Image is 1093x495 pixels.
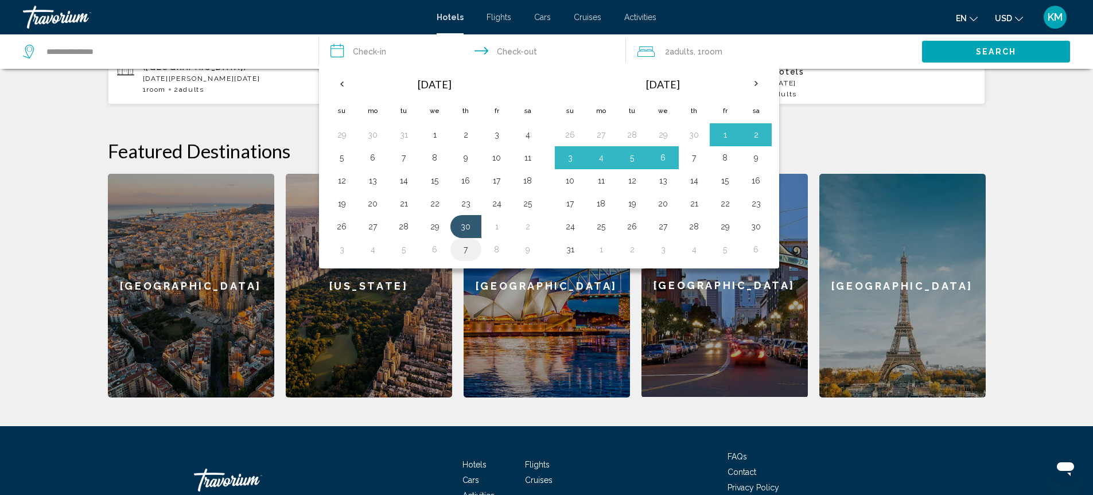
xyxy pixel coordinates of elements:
[623,196,641,212] button: Day 19
[654,150,672,166] button: Day 6
[333,219,351,235] button: Day 26
[319,34,627,69] button: Check in and out dates
[333,241,351,258] button: Day 3
[525,475,553,485] a: Cruises
[437,13,464,22] span: Hotels
[641,174,808,397] a: [GEOGRAPHIC_DATA]
[23,6,425,29] a: Travorium
[685,241,703,258] button: Day 4
[747,241,765,258] button: Day 6
[685,150,703,166] button: Day 7
[462,475,479,485] a: Cars
[747,150,765,166] button: Day 9
[1040,5,1070,29] button: User Menu
[143,85,166,93] span: 1
[488,196,506,212] button: Day 24
[333,150,351,166] button: Day 5
[747,127,765,143] button: Day 2
[333,127,351,143] button: Day 29
[654,219,672,235] button: Day 27
[728,452,747,461] a: FAQs
[395,127,413,143] button: Day 31
[772,90,797,98] span: Adults
[1047,449,1084,486] iframe: Button to launch messaging window
[561,219,579,235] button: Day 24
[623,127,641,143] button: Day 28
[174,85,204,93] span: 2
[108,174,274,397] a: [GEOGRAPHIC_DATA]
[364,196,382,212] button: Day 20
[457,219,475,235] button: Day 30
[819,174,986,397] a: [GEOGRAPHIC_DATA]
[956,10,978,26] button: Change language
[654,241,672,258] button: Day 3
[592,173,610,189] button: Day 11
[364,173,382,189] button: Day 13
[395,150,413,166] button: Day 7
[623,219,641,235] button: Day 26
[623,241,641,258] button: Day 2
[519,150,537,166] button: Day 11
[179,85,204,93] span: Adults
[701,33,986,105] button: Orlando Newest Resort Community Town Home 1608cpc ([GEOGRAPHIC_DATA], [GEOGRAPHIC_DATA], [GEOGRAP...
[286,174,452,397] a: [US_STATE]
[488,219,506,235] button: Day 1
[519,173,537,189] button: Day 18
[592,127,610,143] button: Day 27
[519,241,537,258] button: Day 9
[426,173,444,189] button: Day 15
[623,150,641,166] button: Day 5
[395,196,413,212] button: Day 21
[641,174,808,397] div: [GEOGRAPHIC_DATA]
[665,44,694,60] span: 2
[561,150,579,166] button: Day 3
[525,460,550,469] a: Flights
[457,241,475,258] button: Day 7
[519,219,537,235] button: Day 2
[462,460,487,469] a: Hotels
[685,127,703,143] button: Day 30
[685,173,703,189] button: Day 14
[922,41,1070,62] button: Search
[457,196,475,212] button: Day 23
[654,196,672,212] button: Day 20
[364,127,382,143] button: Day 30
[747,196,765,212] button: Day 23
[685,196,703,212] button: Day 21
[426,241,444,258] button: Day 6
[464,174,630,397] div: [GEOGRAPHIC_DATA]
[728,467,756,477] a: Contact
[488,127,506,143] button: Day 3
[426,127,444,143] button: Day 1
[592,241,610,258] button: Day 1
[561,241,579,258] button: Day 31
[741,71,772,97] button: Next month
[395,219,413,235] button: Day 28
[426,219,444,235] button: Day 29
[326,71,357,97] button: Previous month
[623,173,641,189] button: Day 12
[487,13,511,22] a: Flights
[728,483,779,492] span: Privacy Policy
[716,241,734,258] button: Day 5
[716,219,734,235] button: Day 29
[457,127,475,143] button: Day 2
[586,71,741,98] th: [DATE]
[534,13,551,22] span: Cars
[716,150,734,166] button: Day 8
[333,196,351,212] button: Day 19
[364,150,382,166] button: Day 6
[395,173,413,189] button: Day 14
[364,219,382,235] button: Day 27
[357,71,512,98] th: [DATE]
[574,13,601,22] a: Cruises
